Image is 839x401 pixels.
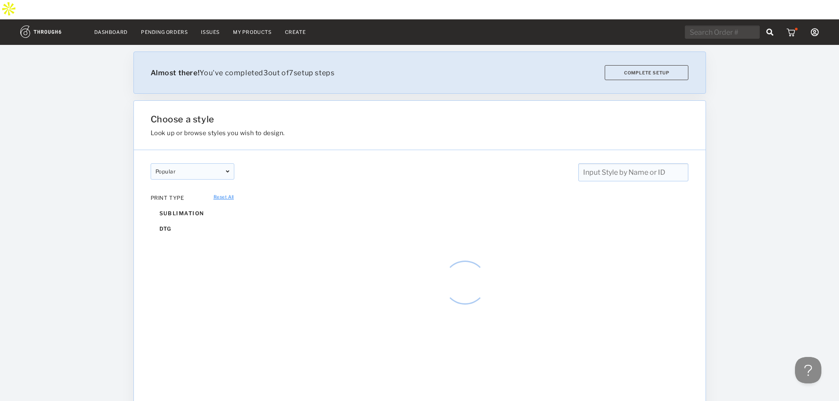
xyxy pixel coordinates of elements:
[201,29,220,35] a: Issues
[151,129,598,136] h3: Look up or browse styles you wish to design.
[285,29,306,35] a: Create
[214,194,234,199] a: Reset All
[795,357,821,383] iframe: Toggle Customer Support
[578,163,688,181] input: Input Style by Name or ID
[151,69,335,77] span: You've completed 3 out of 7 setup steps
[151,195,234,201] div: PRINT TYPE
[151,69,200,77] b: Almost there!
[151,221,234,236] div: dtg
[151,163,234,180] div: popular
[233,29,272,35] a: My Products
[141,29,188,35] a: Pending Orders
[151,114,598,125] h1: Choose a style
[605,65,688,80] button: Complete Setup
[151,206,234,221] div: sublimation
[685,26,760,39] input: Search Order #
